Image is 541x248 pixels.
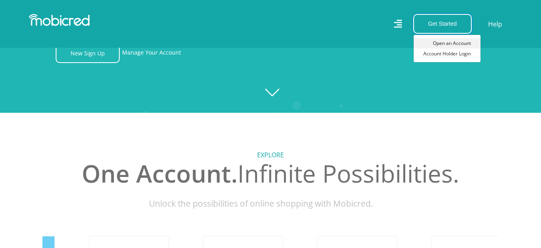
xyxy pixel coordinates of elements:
[48,197,493,210] p: Unlock the possibilities of online shopping with Mobicred.
[122,43,181,63] a: Manage Your Account
[488,19,503,29] a: Help
[29,14,90,26] img: Mobicred
[48,159,493,188] h2: Infinite Possibilities.
[82,157,237,190] span: One Account.
[414,38,481,49] a: Open an Account
[48,151,493,159] h5: Explore
[413,14,472,34] button: Get Started
[414,49,481,59] a: Account Holder Login
[413,35,481,63] div: Get Started
[56,43,120,63] a: New Sign Up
